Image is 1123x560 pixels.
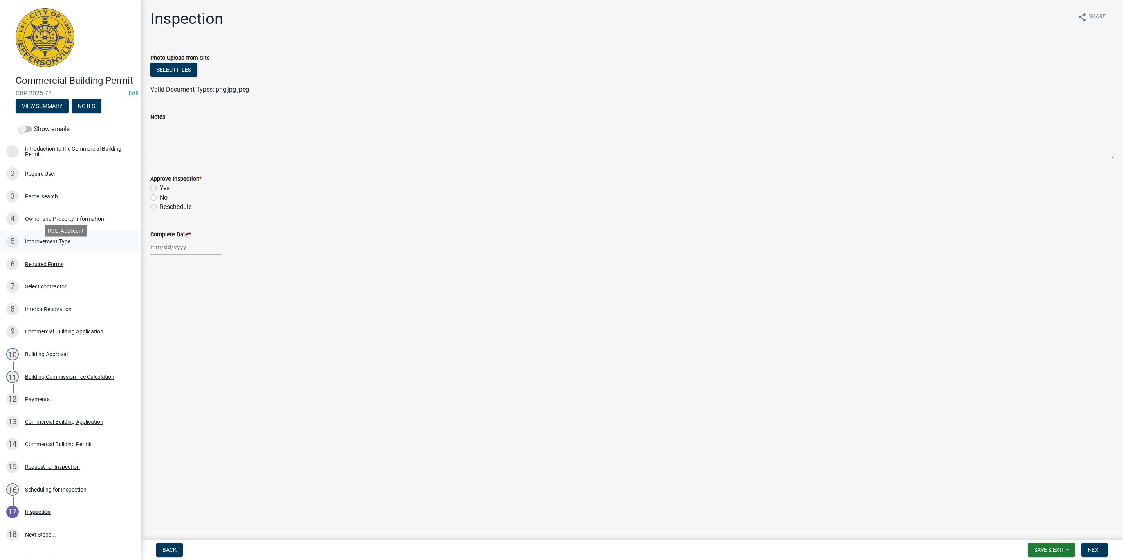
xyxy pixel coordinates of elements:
[6,303,19,315] div: 8
[160,193,168,202] label: No
[16,90,125,97] span: CBP-2025-73
[16,75,135,86] h4: Commercial Building Permit
[6,348,19,360] div: 10
[25,464,80,470] div: Request for Inspection
[150,86,249,93] span: Valid Document Types: png,jpg,jpeg
[25,509,51,515] div: Inspection
[25,396,50,402] div: Payments
[160,184,170,193] label: Yes
[6,325,19,338] div: 9
[25,441,92,447] div: Commercial Building Permit
[6,483,19,496] div: 16
[72,103,101,110] wm-modal-confirm: Notes
[150,115,165,120] label: Notes
[6,371,19,383] div: 11
[6,416,19,428] div: 13
[25,146,128,157] div: Introduction to the Commercial Building Permit
[6,190,19,203] div: 3
[6,506,19,518] div: 17
[1088,547,1101,553] span: Next
[25,284,67,289] div: Select contractor
[25,194,58,199] div: Parcel search
[25,329,103,334] div: Commercial Building Application
[45,225,87,236] div: Role: Applicant
[1071,9,1112,25] button: shareShare
[6,235,19,248] div: 5
[25,351,68,357] div: Building Approval
[1034,547,1064,553] span: Save & Exit
[72,99,101,113] button: Notes
[6,258,19,270] div: 6
[160,202,191,212] label: Reschedule
[150,239,222,255] input: mm/dd/yyyy
[6,461,19,473] div: 15
[16,99,69,113] button: View Summary
[128,90,139,97] wm-modal-confirm: Edit Application Number
[25,306,72,312] div: Interior Renovation
[6,280,19,293] div: 7
[150,9,223,28] h1: Inspection
[6,438,19,450] div: 14
[6,167,19,180] div: 2
[6,212,19,225] div: 4
[6,393,19,405] div: 12
[25,487,87,492] div: Scheduling for Inspection
[16,8,74,67] img: City of Jeffersonville, Indiana
[16,103,69,110] wm-modal-confirm: Summary
[128,90,139,97] a: Edit
[6,145,19,158] div: 1
[1078,13,1087,22] i: share
[1081,543,1108,557] button: Next
[25,239,70,244] div: Improvement Type
[1028,543,1075,557] button: Save & Exit
[150,176,202,182] label: Approve Inspection
[19,124,70,134] label: Show emails
[150,63,197,77] button: Select files
[6,528,19,541] div: 18
[25,261,63,267] div: Required Forms
[25,216,104,221] div: Owner and Property Information
[162,547,177,553] span: Back
[150,232,191,238] label: Complete Date
[25,374,114,380] div: Building Commission Fee Calculation
[150,56,210,61] label: Photo Upload from Site
[25,419,103,425] div: Commercial Building Application
[25,171,56,176] div: Require User
[1089,13,1106,22] span: Share
[156,543,183,557] button: Back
